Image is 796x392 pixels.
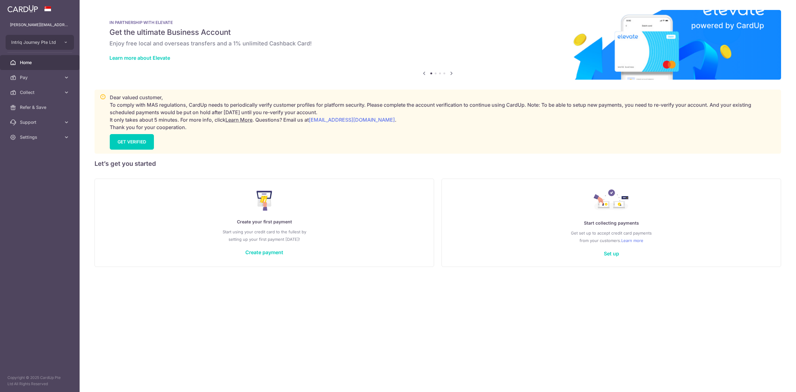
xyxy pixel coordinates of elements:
[6,35,74,50] button: Intriq Journey Pte Ltd
[11,39,57,45] span: Intriq Journey Pte Ltd
[604,250,619,257] a: Set up
[20,104,61,110] span: Refer & Save
[109,27,766,37] h5: Get the ultimate Business Account
[454,229,768,244] p: Get set up to accept credit card payments from your customers.
[621,237,643,244] a: Learn more
[95,159,781,169] h5: Let’s get you started
[107,228,421,243] p: Start using your credit card to the fullest by setting up your first payment [DATE]!
[109,55,170,61] a: Learn more about Elevate
[20,134,61,140] span: Settings
[95,10,781,80] img: Renovation banner
[107,218,421,226] p: Create your first payment
[110,134,154,150] a: GET VERIFIED
[20,119,61,125] span: Support
[110,94,776,131] p: Dear valued customer, To comply with MAS regulations, CardUp needs to periodically verify custome...
[10,22,70,28] p: [PERSON_NAME][EMAIL_ADDRESS][DOMAIN_NAME]
[109,40,766,47] h6: Enjoy free local and overseas transfers and a 1% unlimited Cashback Card!
[245,249,283,255] a: Create payment
[257,191,272,211] img: Make Payment
[109,20,766,25] p: IN PARTNERSHIP WITH ELEVATE
[20,89,61,96] span: Collect
[20,59,61,66] span: Home
[454,219,768,227] p: Start collecting payments
[756,373,790,389] iframe: Opens a widget where you can find more information
[225,117,252,123] a: Learn More
[594,189,629,212] img: Collect Payment
[7,5,38,12] img: CardUp
[20,74,61,81] span: Pay
[309,117,395,123] a: [EMAIL_ADDRESS][DOMAIN_NAME]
